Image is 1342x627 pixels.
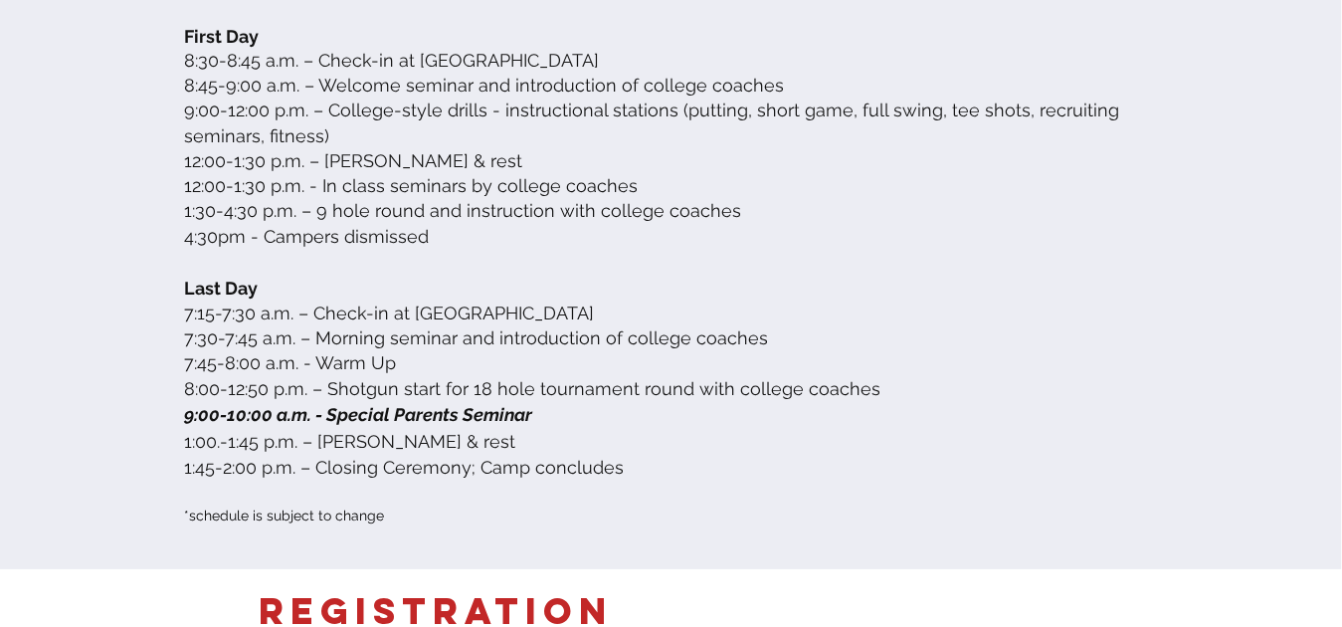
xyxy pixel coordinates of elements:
[185,151,523,172] span: 12:00-1:30 p.m. – [PERSON_NAME] & rest
[185,201,742,222] span: 1:30-4:30 p.m. – 9 hole round and instruction with college coaches
[185,101,1120,146] span: 9:00-12:00 p.m. – College-style drills - instructional stations (putting, short game, full swing,...
[185,458,625,479] span: 1:45-2:00 p.m. – Closing Ceremony; Camp concludes
[185,227,430,248] span: 4:30pm - Campers dismissed
[185,279,259,300] span: Last Day
[185,405,533,426] span: 9:00-10:00 a.m. - Special Parents Seminar
[185,328,769,349] span: 7:30-7:45 a.m. – Morning seminar and introduction of college coaches
[185,432,516,453] span: 1:00.-1:45 p.m. – [PERSON_NAME] & rest
[185,51,600,72] span: 8:30-8:45 a.m. – Check-in at [GEOGRAPHIC_DATA]
[185,76,785,97] span: 8:45-9:00 a.m. – Welcome seminar and introduction of college coaches
[185,353,881,399] span: 7:45-8:00 a.m. - Warm Up 8:00-12:50 p.m. – Shotgun start for 18 hole tournament round with colleg...
[185,176,639,197] span: 12:00-1:30 p.m. - In class seminars by college coaches
[185,509,385,524] span: *schedule is subject to change
[185,304,595,324] span: 7:15-7:30 a.m. – Check-in at [GEOGRAPHIC_DATA]
[185,26,260,47] span: First Day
